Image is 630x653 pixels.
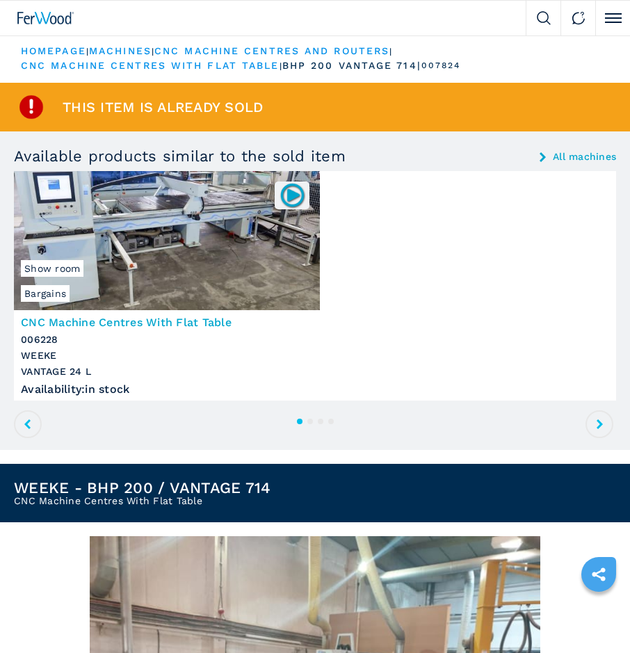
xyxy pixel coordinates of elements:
[21,332,609,380] h3: 006228 WEEKE VANTAGE 24 L
[421,60,461,72] p: 007824
[307,419,313,424] button: 2
[86,47,89,56] span: |
[14,171,320,310] img: CNC Machine Centres With Flat Table WEEKE VANTAGE 24 L
[389,47,392,56] span: |
[280,61,282,71] span: |
[553,152,616,161] a: All machines
[154,45,389,56] a: cnc machine centres and routers
[21,383,609,395] div: Availability : in stock
[537,11,551,25] img: Search
[279,182,306,209] img: 006228
[595,1,630,35] button: Click to toggle menu
[21,317,609,328] h3: CNC Machine Centres With Flat Table
[297,419,302,424] button: 1
[14,481,270,496] h1: WEEKE - BHP 200 / VANTAGE 714
[572,11,585,25] img: Contact us
[17,93,45,121] img: SoldProduct
[318,419,323,424] button: 3
[14,496,270,506] h2: CNC Machine Centres With Flat Table
[21,60,280,71] a: cnc machine centres with flat table
[63,100,263,114] span: This item is already sold
[17,12,74,24] img: Ferwood
[282,59,421,73] p: bhp 200 vantage 714 |
[21,285,70,302] span: Bargains
[14,149,346,164] h3: Available products similar to the sold item
[21,45,86,56] a: HOMEPAGE
[581,557,616,592] a: sharethis
[571,590,620,643] iframe: Chat
[328,419,334,424] button: 4
[21,260,83,277] span: Show room
[89,45,152,56] a: machines
[152,47,154,56] span: |
[14,171,616,402] a: CNC Machine Centres With Flat Table WEEKE VANTAGE 24 LBargainsShow room006228CNC Machine Centres ...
